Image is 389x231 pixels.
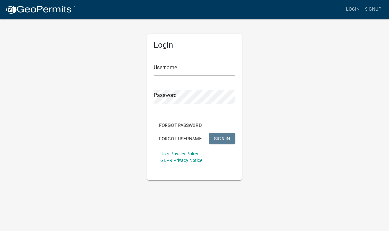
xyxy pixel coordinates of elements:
[214,136,230,141] span: SIGN IN
[160,151,198,156] a: User Privacy Policy
[343,3,362,16] a: Login
[154,40,235,50] h5: Login
[160,158,202,163] a: GDPR Privacy Notice
[154,119,207,131] button: Forgot Password
[154,133,207,144] button: Forgot Username
[362,3,384,16] a: Signup
[209,133,235,144] button: SIGN IN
